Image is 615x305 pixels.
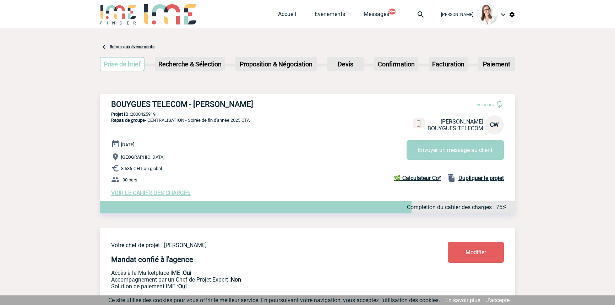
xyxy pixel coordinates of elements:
[364,11,389,21] a: Messages
[121,154,164,160] span: [GEOGRAPHIC_DATA]
[429,58,467,71] p: Facturation
[428,125,483,132] span: BOUYGUES TELECOM
[111,111,131,117] b: Projet ID :
[447,174,456,182] img: file_copy-black-24dp.png
[108,297,440,304] span: Ce site utilise des cookies pour vous offrir le meilleur service. En poursuivant votre navigation...
[123,177,138,183] span: 90 pers.
[178,283,187,290] b: Oui
[183,269,191,276] b: Oui
[111,100,324,109] h3: BOUYGUES TELECOM - [PERSON_NAME]
[111,276,406,283] p: Prestation payante
[441,12,473,17] span: [PERSON_NAME]
[486,297,510,304] a: J'accepte
[388,9,396,15] button: 99+
[121,166,162,171] span: 8 586 € HT au global
[477,102,494,107] span: En cours
[111,118,250,123] span: - CENTRALISATION - Soirée de fin d'année 2025 CTA
[490,121,499,128] span: CW
[466,249,486,256] span: Modifier
[394,174,444,182] a: 🌿 Calculateur Co²
[441,118,483,125] span: [PERSON_NAME]
[111,190,191,196] a: VOIR LE CAHIER DES CHARGES
[407,140,504,160] button: Envoyer un message au client
[100,111,515,117] p: 2000425919
[328,58,363,71] p: Devis
[458,175,504,181] b: Dupliquer le projet
[394,175,441,181] b: 🌿 Calculateur Co²
[236,58,316,71] p: Proposition & Négociation
[111,242,406,249] p: Votre chef de projet : [PERSON_NAME]
[100,4,137,24] img: IME-Finder
[110,44,154,49] a: Retour aux événements
[111,269,406,276] p: Accès à la Marketplace IME :
[415,120,422,127] img: portable.png
[111,118,145,123] span: Repas de groupe
[121,142,134,147] span: [DATE]
[111,283,406,290] p: Conformité aux process achat client, Prise en charge de la facturation, Mutualisation de plusieur...
[479,58,514,71] p: Paiement
[478,5,497,24] img: 122719-0.jpg
[156,58,224,71] p: Recherche & Sélection
[445,297,480,304] a: En savoir plus
[100,58,144,71] p: Prise de brief
[111,255,193,264] h4: Mandat confié à l'agence
[315,11,345,21] a: Evénements
[231,276,241,283] b: Non
[278,11,296,21] a: Accueil
[375,58,418,71] p: Confirmation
